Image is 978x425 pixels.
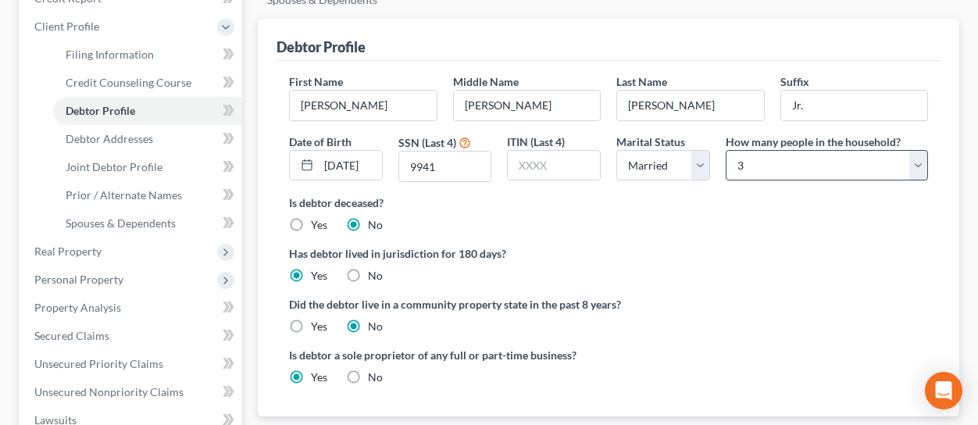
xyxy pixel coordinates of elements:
[617,91,764,120] input: --
[780,73,809,90] label: Suffix
[34,20,99,33] span: Client Profile
[616,73,667,90] label: Last Name
[34,245,102,258] span: Real Property
[368,217,383,233] label: No
[53,41,242,69] a: Filing Information
[66,132,153,145] span: Debtor Addresses
[34,329,109,342] span: Secured Claims
[277,37,366,56] div: Debtor Profile
[53,181,242,209] a: Prior / Alternate Names
[311,319,327,334] label: Yes
[507,134,565,150] label: ITIN (Last 4)
[289,347,601,363] label: Is debtor a sole proprietor of any full or part-time business?
[22,378,242,406] a: Unsecured Nonpriority Claims
[399,152,491,181] input: XXXX
[53,69,242,97] a: Credit Counseling Course
[66,216,176,230] span: Spouses & Dependents
[368,268,383,284] label: No
[508,151,600,180] input: XXXX
[34,301,121,314] span: Property Analysis
[319,151,382,180] input: MM/DD/YYYY
[66,76,191,89] span: Credit Counseling Course
[925,372,962,409] div: Open Intercom Messenger
[289,296,928,312] label: Did the debtor live in a community property state in the past 8 years?
[66,48,154,61] span: Filing Information
[53,125,242,153] a: Debtor Addresses
[289,134,352,150] label: Date of Birth
[311,217,327,233] label: Yes
[22,322,242,350] a: Secured Claims
[289,73,343,90] label: First Name
[66,188,182,202] span: Prior / Alternate Names
[34,273,123,286] span: Personal Property
[53,209,242,237] a: Spouses & Dependents
[289,245,928,262] label: Has debtor lived in jurisdiction for 180 days?
[398,134,456,151] label: SSN (Last 4)
[289,195,928,211] label: Is debtor deceased?
[616,134,685,150] label: Marital Status
[22,294,242,322] a: Property Analysis
[34,357,163,370] span: Unsecured Priority Claims
[290,91,437,120] input: --
[53,153,242,181] a: Joint Debtor Profile
[66,104,135,117] span: Debtor Profile
[726,134,901,150] label: How many people in the household?
[34,385,184,398] span: Unsecured Nonpriority Claims
[66,160,162,173] span: Joint Debtor Profile
[22,350,242,378] a: Unsecured Priority Claims
[311,370,327,385] label: Yes
[53,97,242,125] a: Debtor Profile
[454,91,601,120] input: M.I
[781,91,928,120] input: --
[453,73,519,90] label: Middle Name
[368,370,383,385] label: No
[311,268,327,284] label: Yes
[368,319,383,334] label: No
